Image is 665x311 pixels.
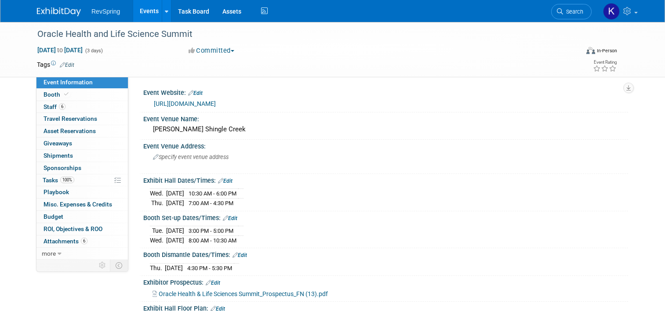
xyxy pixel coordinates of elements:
span: Staff [44,103,65,110]
span: Specify event venue address [153,154,229,160]
img: Kelsey Culver [603,3,620,20]
a: Edit [223,215,237,221]
span: Attachments [44,238,87,245]
span: more [42,250,56,257]
div: Booth Dismantle Dates/Times: [143,248,628,260]
td: Wed. [150,189,166,199]
div: [PERSON_NAME] Shingle Creek [150,123,621,136]
td: [DATE] [166,235,184,245]
a: Playbook [36,186,128,198]
div: Booth Set-up Dates/Times: [143,211,628,223]
td: [DATE] [166,189,184,199]
a: Event Information [36,76,128,88]
td: Thu. [150,199,166,208]
a: Search [551,4,592,19]
div: Event Website: [143,86,628,98]
div: Event Format [531,46,617,59]
span: 8:00 AM - 10:30 AM [189,237,236,244]
i: Booth reservation complete [64,92,69,97]
div: Oracle Health and Life Science Summit [34,26,568,42]
span: 100% [60,177,74,183]
div: Event Rating [593,60,617,65]
span: 4:30 PM - 5:30 PM [187,265,232,271]
td: Toggle Event Tabs [110,260,128,271]
a: Tasks100% [36,174,128,186]
div: Exhibit Hall Dates/Times: [143,174,628,185]
a: Misc. Expenses & Credits [36,199,128,210]
td: Thu. [150,263,165,272]
span: 6 [59,103,65,110]
div: In-Person [596,47,617,54]
button: Committed [185,46,238,55]
td: [DATE] [165,263,183,272]
span: Search [563,8,583,15]
span: 3:00 PM - 5:00 PM [189,228,233,234]
a: Edit [233,252,247,258]
span: 7:00 AM - 4:30 PM [189,200,233,206]
span: Travel Reservations [44,115,97,122]
span: Booth [44,91,70,98]
a: Booth [36,89,128,101]
a: Giveaways [36,137,128,149]
a: Attachments6 [36,235,128,247]
a: [URL][DOMAIN_NAME] [154,100,216,107]
span: Sponsorships [44,164,81,171]
a: Travel Reservations [36,113,128,125]
div: Event Venue Address: [143,140,628,151]
span: Playbook [44,188,69,195]
td: Wed. [150,235,166,245]
td: Tags [37,60,74,69]
a: Budget [36,211,128,223]
a: Asset Reservations [36,125,128,137]
img: Format-Inperson.png [586,47,595,54]
span: Budget [44,213,63,220]
span: 6 [81,238,87,244]
span: Giveaways [44,140,72,147]
a: ROI, Objectives & ROO [36,223,128,235]
span: Asset Reservations [44,127,96,134]
td: Tue. [150,226,166,236]
span: ROI, Objectives & ROO [44,225,102,232]
span: (3 days) [84,48,103,54]
a: Staff6 [36,101,128,113]
a: Shipments [36,150,128,162]
td: Personalize Event Tab Strip [95,260,110,271]
td: [DATE] [166,226,184,236]
a: Edit [188,90,203,96]
span: Shipments [44,152,73,159]
span: Tasks [43,177,74,184]
span: Oracle Health & Life Sciences Summit_Prospectus_FN (13).pdf [159,290,328,297]
div: Event Venue Name: [143,112,628,123]
span: RevSpring [91,8,120,15]
span: to [56,47,64,54]
a: Edit [206,280,220,286]
a: Edit [218,178,233,184]
td: [DATE] [166,199,184,208]
a: more [36,248,128,260]
a: Oracle Health & Life Sciences Summit_Prospectus_FN (13).pdf [153,290,328,297]
a: Edit [60,62,74,68]
span: Misc. Expenses & Credits [44,201,112,208]
a: Sponsorships [36,162,128,174]
span: [DATE] [DATE] [37,46,83,54]
img: ExhibitDay [37,7,81,16]
div: Exhibitor Prospectus: [143,276,628,287]
span: 10:30 AM - 6:00 PM [189,190,236,197]
span: Event Information [44,79,93,86]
